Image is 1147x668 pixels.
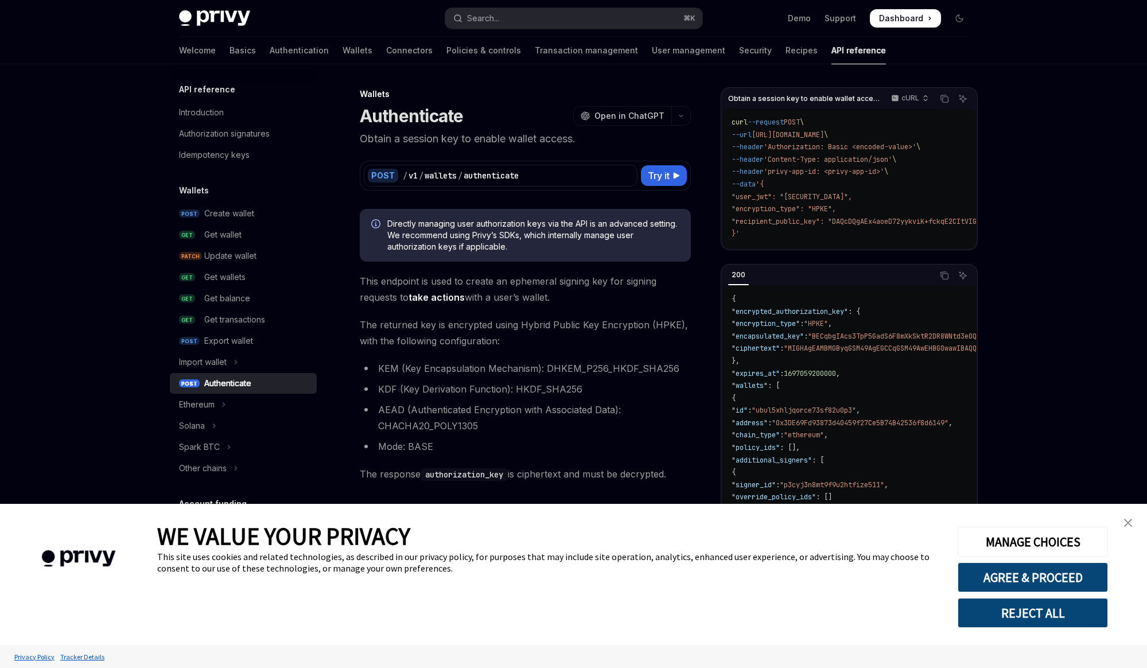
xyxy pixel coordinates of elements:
[360,131,691,147] p: Obtain a session key to enable wallet access.
[937,268,952,283] button: Copy the contents from the code block
[421,468,508,481] code: authorization_key
[764,155,892,164] span: 'Content-Type: application/json'
[170,352,317,372] button: Toggle Import wallet section
[732,356,740,366] span: },
[885,89,934,108] button: cURL
[768,381,780,390] span: : [
[780,430,784,440] span: :
[732,480,776,490] span: "signer_id"
[870,9,941,28] a: Dashboard
[836,369,840,378] span: ,
[732,167,764,176] span: --header
[179,419,205,433] div: Solana
[371,219,383,231] svg: Info
[179,209,200,218] span: POST
[816,492,832,502] span: : []
[812,456,824,465] span: : [
[170,415,317,436] button: Toggle Solana section
[955,91,970,106] button: Ask AI
[732,204,836,213] span: "encryption_type": "HPKE",
[780,369,784,378] span: :
[360,402,691,434] li: AEAD (Authenticated Encryption with Associated Data): CHACHA20_POLY1305
[772,418,948,428] span: "0x3DE69Fd93873d40459f27Ce5B74B42536f8d6149"
[425,170,457,181] div: wallets
[764,167,884,176] span: 'privy-app-id: <privy-app-id>'
[170,437,317,457] button: Toggle Spark BTC section
[230,37,256,64] a: Basics
[360,438,691,455] li: Mode: BASE
[204,207,254,220] div: Create wallet
[1124,519,1132,527] img: close banner
[446,37,521,64] a: Policies & controls
[204,270,246,284] div: Get wallets
[409,292,465,304] a: take actions
[732,332,804,341] span: "encapsulated_key"
[594,110,664,122] span: Open in ChatGPT
[884,167,888,176] span: \
[732,430,780,440] span: "chain_type"
[732,130,752,139] span: --url
[360,466,691,482] span: The response is ciphertext and must be decrypted.
[204,334,253,348] div: Export wallet
[948,418,952,428] span: ,
[756,180,764,189] span: '{
[804,319,828,328] span: "HPKE"
[409,170,418,181] div: v1
[732,406,748,415] span: "id"
[784,430,824,440] span: "ethereum"
[360,317,691,349] span: The returned key is encrypted using Hybrid Public Key Encryption (HPKE), with the following confi...
[776,480,780,490] span: :
[732,229,740,238] span: }'
[804,332,808,341] span: :
[784,369,836,378] span: 1697059200000
[179,37,216,64] a: Welcome
[170,145,317,165] a: Idempotency keys
[768,418,772,428] span: :
[360,381,691,397] li: KDF (Key Derivation Function): HKDF_SHA256
[170,309,317,330] a: GETGet transactions
[732,344,780,353] span: "ciphertext"
[386,37,433,64] a: Connectors
[828,319,832,328] span: ,
[728,268,749,282] div: 200
[739,37,772,64] a: Security
[784,118,800,127] span: POST
[764,142,916,152] span: 'Authorization: Basic <encoded-value>'
[732,118,748,127] span: curl
[204,292,250,305] div: Get balance
[170,203,317,224] a: POSTCreate wallet
[179,252,202,261] span: PATCH
[179,337,200,345] span: POST
[824,130,828,139] span: \
[831,37,886,64] a: API reference
[856,406,860,415] span: ,
[732,468,736,477] span: {
[752,130,824,139] span: [URL][DOMAIN_NAME]
[204,228,242,242] div: Get wallet
[360,360,691,376] li: KEM (Key Encapsulation Mechanism): DHKEM_P256_HKDF_SHA256
[467,11,499,25] div: Search...
[732,319,800,328] span: "encryption_type"
[179,440,220,454] div: Spark BTC
[157,551,940,574] div: This site uses cookies and related technologies, as described in our privacy policy, for purposes...
[179,497,247,511] h5: Account funding
[170,267,317,288] a: GETGet wallets
[937,91,952,106] button: Copy the contents from the code block
[179,398,215,411] div: Ethereum
[360,88,691,100] div: Wallets
[780,344,784,353] span: :
[17,534,140,584] img: company logo
[788,13,811,24] a: Demo
[732,443,780,452] span: "policy_ids"
[170,102,317,123] a: Introduction
[343,37,372,64] a: Wallets
[732,456,812,465] span: "additional_signers"
[652,37,725,64] a: User management
[732,217,1121,226] span: "recipient_public_key": "DAQcDQgAEx4aoeD72yykviK+fckqE2CItVIGn1rCnvCXZ1HgpOcMEMialRmTrqIK4oZlYd1"
[879,13,923,24] span: Dashboard
[403,170,407,181] div: /
[732,394,736,403] span: {
[445,8,702,29] button: Open search
[179,106,224,119] div: Introduction
[732,369,780,378] span: "expires_at"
